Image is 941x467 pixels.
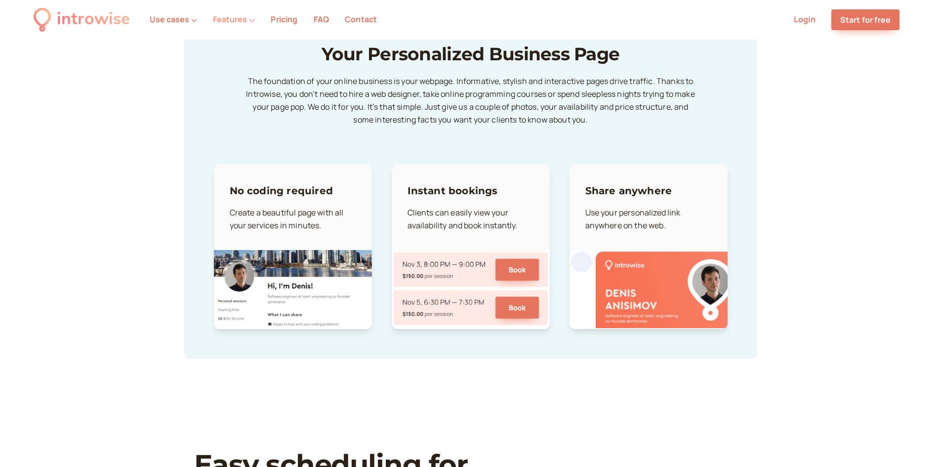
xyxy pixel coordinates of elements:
iframe: Chat Widget [892,420,941,467]
h2: Your Personalized Business Page [214,43,728,65]
img: Business page [214,250,372,329]
h3: No coding required [230,183,356,199]
a: Pricing [271,14,297,25]
button: Features [213,15,255,24]
a: Start for free [831,9,900,30]
h3: Instant bookings [408,183,534,199]
p: Use your personalized link anywhere on the web. [585,207,712,232]
a: introwise [34,6,130,33]
div: introwise [57,6,130,33]
h3: Share anywhere [585,183,712,199]
p: Clients can easily view your availability and book instantly. [408,207,534,232]
img: Automatic meta image [570,250,728,328]
button: Use cases [150,15,197,24]
p: The foundation of your online business is your webpage. Informative, stylish and interactive page... [214,75,728,127]
a: Contact [345,14,377,25]
img: Booking slots [392,250,550,329]
a: Login [794,14,816,25]
p: Create a beautiful page with all your services in minutes. [230,207,356,232]
a: FAQ [314,14,329,25]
